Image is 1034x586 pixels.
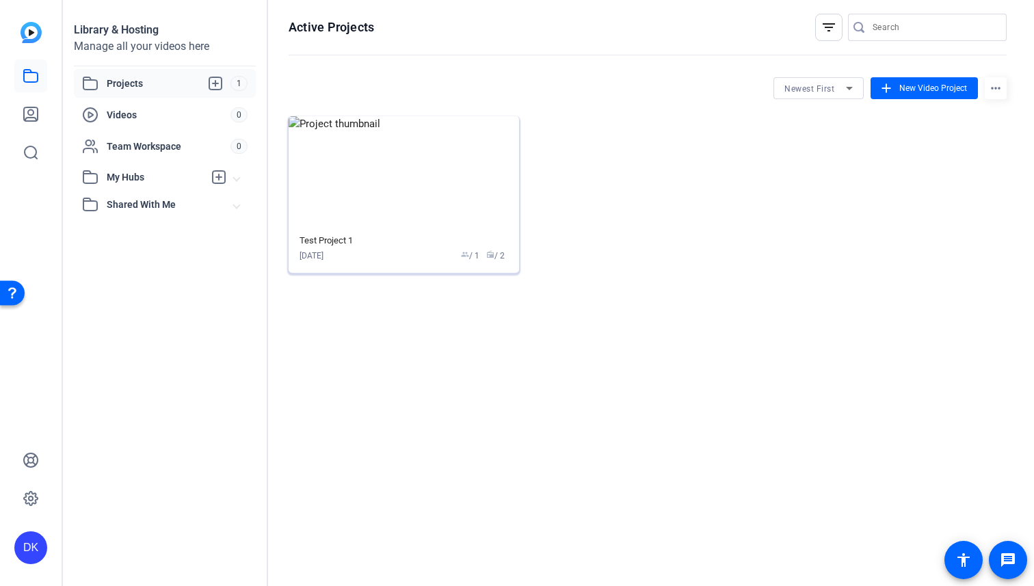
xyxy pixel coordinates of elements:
img: blue-gradient.svg [21,22,42,43]
div: Test Project 1 [300,235,508,246]
span: Videos [107,108,230,122]
mat-icon: add [879,81,894,96]
mat-expansion-panel-header: My Hubs [74,163,256,191]
span: group [461,250,469,258]
span: 0 [230,107,248,122]
span: Newest First [784,84,834,94]
span: 0 [230,139,248,154]
div: DK [14,531,47,564]
span: New Video Project [899,82,967,94]
img: Project thumbnail [289,116,519,228]
span: / 2 [486,250,505,262]
mat-icon: message [1000,552,1016,568]
h1: Active Projects [289,19,374,36]
span: radio [486,250,494,258]
mat-icon: filter_list [821,19,837,36]
div: Manage all your videos here [74,38,256,55]
span: Team Workspace [107,139,230,153]
span: Projects [107,75,230,92]
button: New Video Project [871,77,978,99]
span: 1 [230,76,248,91]
mat-icon: accessibility [955,552,972,568]
div: [DATE] [300,250,323,262]
span: / 1 [461,250,479,262]
span: My Hubs [107,170,204,185]
mat-icon: more_horiz [985,77,1007,99]
mat-expansion-panel-header: Shared With Me [74,191,256,218]
div: Library & Hosting [74,22,256,38]
input: Search [873,19,996,36]
span: Shared With Me [107,198,234,212]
